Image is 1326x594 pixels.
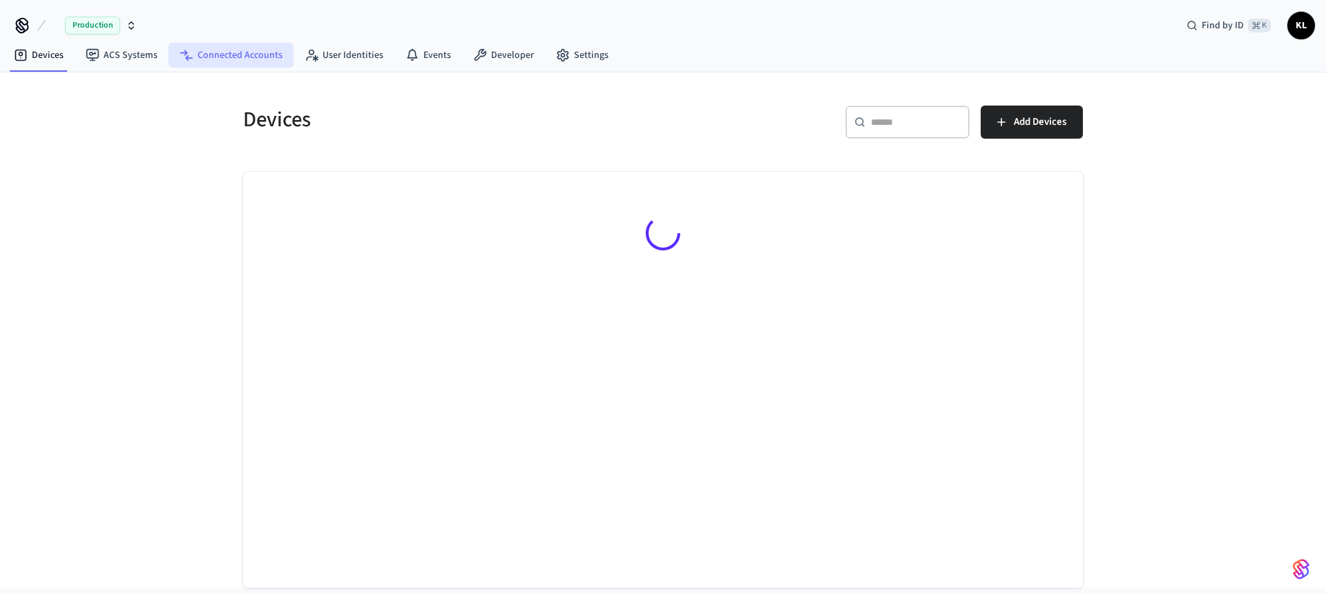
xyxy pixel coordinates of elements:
[75,43,169,68] a: ACS Systems
[545,43,619,68] a: Settings
[65,17,120,34] span: Production
[394,43,462,68] a: Events
[1248,19,1271,32] span: ⌘ K
[169,43,294,68] a: Connected Accounts
[294,43,394,68] a: User Identities
[1287,12,1315,39] button: KL
[981,106,1083,139] button: Add Devices
[1014,113,1066,131] span: Add Devices
[1202,19,1244,32] span: Find by ID
[1175,13,1282,38] div: Find by ID⌘ K
[1293,558,1309,580] img: SeamLogoGradient.69752ec5.svg
[243,106,655,134] h5: Devices
[1289,13,1314,38] span: KL
[3,43,75,68] a: Devices
[462,43,545,68] a: Developer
